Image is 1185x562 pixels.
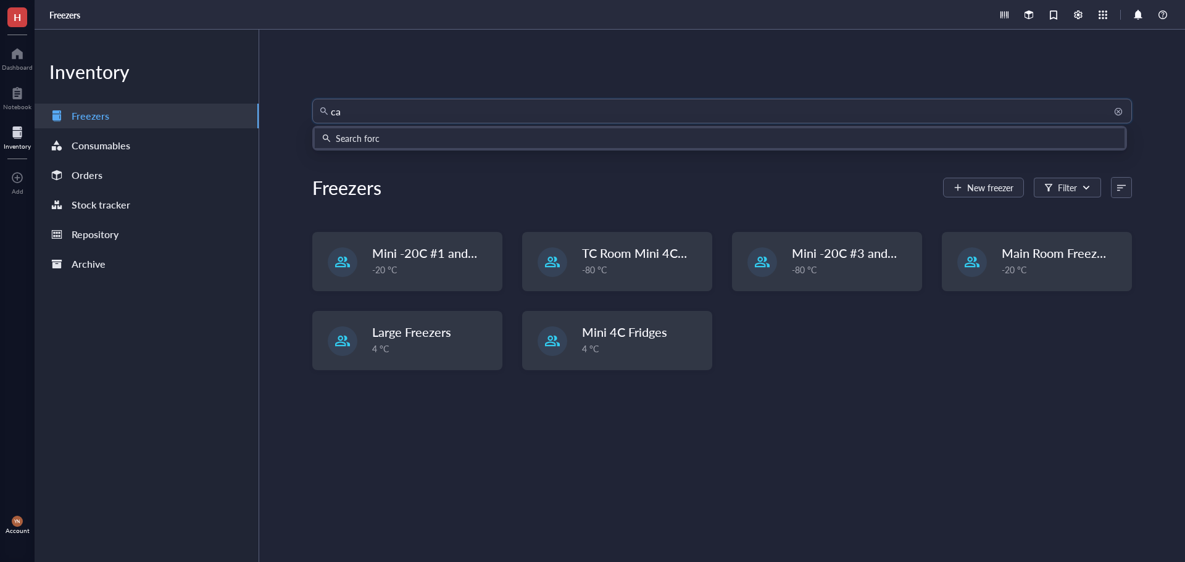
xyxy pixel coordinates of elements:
div: Dashboard [2,64,33,71]
a: Freezers [49,9,83,20]
span: Mini -20C #3 and #4 [792,244,905,262]
span: Large Freezers [372,323,451,341]
span: Main Room Freezers [1002,244,1113,262]
div: Search for c [336,131,380,145]
div: Filter [1058,181,1077,194]
div: Freezers [312,175,381,200]
button: New freezer [943,178,1024,197]
span: TC Room Mini 4C+ -20C [582,244,715,262]
div: 4 °C [372,342,494,355]
div: Consumables [72,137,130,154]
a: Repository [35,222,259,247]
div: Archive [72,255,106,273]
a: Consumables [35,133,259,158]
div: Inventory [35,59,259,84]
div: Account [6,527,30,534]
div: -80 °C [792,263,914,276]
span: YN [14,519,20,524]
div: Add [12,188,23,195]
span: H [14,9,21,25]
div: -80 °C [582,263,704,276]
div: Repository [72,226,118,243]
a: Inventory [4,123,31,150]
a: Archive [35,252,259,276]
div: 4 °C [582,342,704,355]
a: Stock tracker [35,192,259,217]
span: Mini 4C Fridges [582,323,667,341]
a: Freezers [35,104,259,128]
span: New freezer [967,183,1013,192]
div: Stock tracker [72,196,130,213]
a: Orders [35,163,259,188]
div: Orders [72,167,102,184]
div: Freezers [72,107,109,125]
a: Dashboard [2,44,33,71]
a: Notebook [3,83,31,110]
div: Inventory [4,143,31,150]
div: Notebook [3,103,31,110]
div: -20 °C [1002,263,1124,276]
span: Mini -20C #1 and #2 [372,244,486,262]
div: -20 °C [372,263,494,276]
